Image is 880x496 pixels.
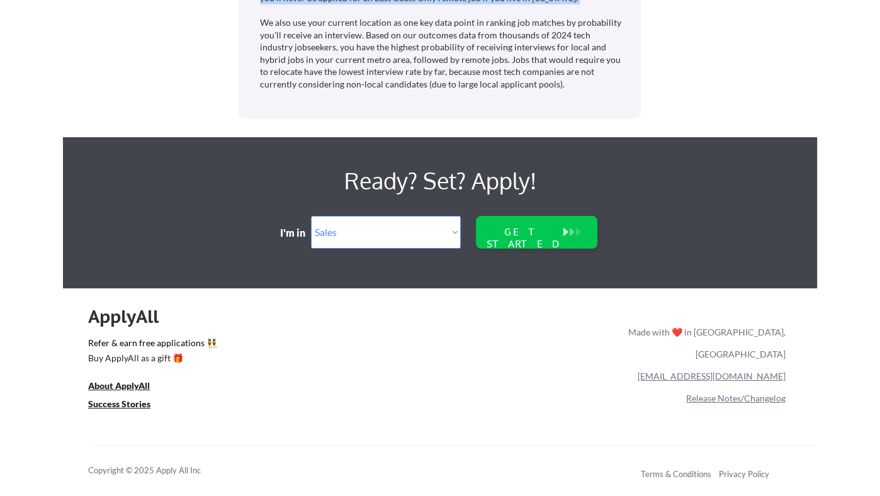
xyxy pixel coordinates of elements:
[88,398,150,409] u: Success Stories
[484,226,565,250] div: GET STARTED
[88,306,173,327] div: ApplyAll
[239,162,641,199] div: Ready? Set? Apply!
[88,354,214,363] div: Buy ApplyAll as a gift 🎁
[88,352,214,368] a: Buy ApplyAll as a gift 🎁
[638,371,786,381] a: [EMAIL_ADDRESS][DOMAIN_NAME]
[623,321,786,365] div: Made with ❤️ in [GEOGRAPHIC_DATA], [GEOGRAPHIC_DATA]
[641,469,711,479] a: Terms & Conditions
[719,469,769,479] a: Privacy Policy
[88,398,167,414] a: Success Stories
[280,226,314,240] div: I'm in
[88,380,150,391] u: About ApplyAll
[88,380,167,395] a: About ApplyAll
[686,393,786,403] a: Release Notes/Changelog
[88,465,233,477] div: Copyright © 2025 Apply All Inc
[88,339,365,352] a: Refer & earn free applications 👯‍♀️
